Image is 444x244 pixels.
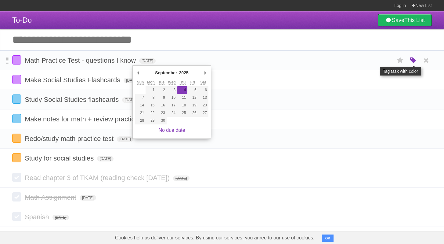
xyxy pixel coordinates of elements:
[156,86,167,94] button: 2
[25,154,95,162] span: Study for social studies
[154,68,178,77] div: September
[179,80,186,85] abbr: Thursday
[167,102,177,109] button: 17
[200,80,206,85] abbr: Saturday
[202,68,208,77] button: Next Month
[177,86,187,94] button: 4
[404,17,425,23] b: This List
[135,68,141,77] button: Previous Month
[12,16,32,24] span: To-Do
[12,55,21,65] label: Done
[158,80,164,85] abbr: Tuesday
[52,215,69,220] span: [DATE]
[187,94,198,102] button: 12
[12,75,21,84] label: Done
[135,102,146,109] button: 14
[167,109,177,117] button: 24
[146,102,156,109] button: 15
[167,94,177,102] button: 10
[167,86,177,94] button: 3
[187,102,198,109] button: 19
[137,80,144,85] abbr: Sunday
[173,176,190,181] span: [DATE]
[12,153,21,162] label: Done
[158,128,185,133] a: No due date
[122,97,139,103] span: [DATE]
[12,94,21,104] label: Done
[25,135,115,142] span: Redo/study math practice test
[12,192,21,201] label: Done
[177,102,187,109] button: 18
[168,80,175,85] abbr: Wednesday
[25,194,78,201] span: Math Assignment
[178,68,190,77] div: 2025
[156,102,167,109] button: 16
[322,235,334,242] button: OK
[80,195,96,201] span: [DATE]
[156,117,167,124] button: 30
[25,174,171,182] span: Read chapter 3 of TKAM (reading check [DATE])
[12,212,21,221] label: Done
[146,86,156,94] button: 1
[146,109,156,117] button: 22
[395,55,406,65] label: Star task
[198,102,208,109] button: 20
[198,109,208,117] button: 27
[187,86,198,94] button: 5
[156,109,167,117] button: 23
[177,109,187,117] button: 25
[198,86,208,94] button: 6
[25,57,137,64] span: Math Practice Test - questions I know
[135,94,146,102] button: 7
[147,80,155,85] abbr: Monday
[190,80,195,85] abbr: Friday
[187,109,198,117] button: 26
[12,173,21,182] label: Done
[135,117,146,124] button: 28
[156,94,167,102] button: 9
[109,232,321,244] span: Cookies help us deliver our services. By using our services, you agree to our use of cookies.
[12,114,21,123] label: Done
[97,156,114,161] span: [DATE]
[117,136,133,142] span: [DATE]
[25,213,51,221] span: Spanish
[177,94,187,102] button: 11
[139,58,156,64] span: [DATE]
[146,94,156,102] button: 8
[12,134,21,143] label: Done
[25,76,122,84] span: Make Social Studies Flashcards
[124,78,140,83] span: [DATE]
[25,115,153,123] span: Make notes for math + review practice test
[135,109,146,117] button: 21
[378,14,432,26] a: SaveThis List
[25,96,120,103] span: Study Social Studies flashcards
[198,94,208,102] button: 13
[146,117,156,124] button: 29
